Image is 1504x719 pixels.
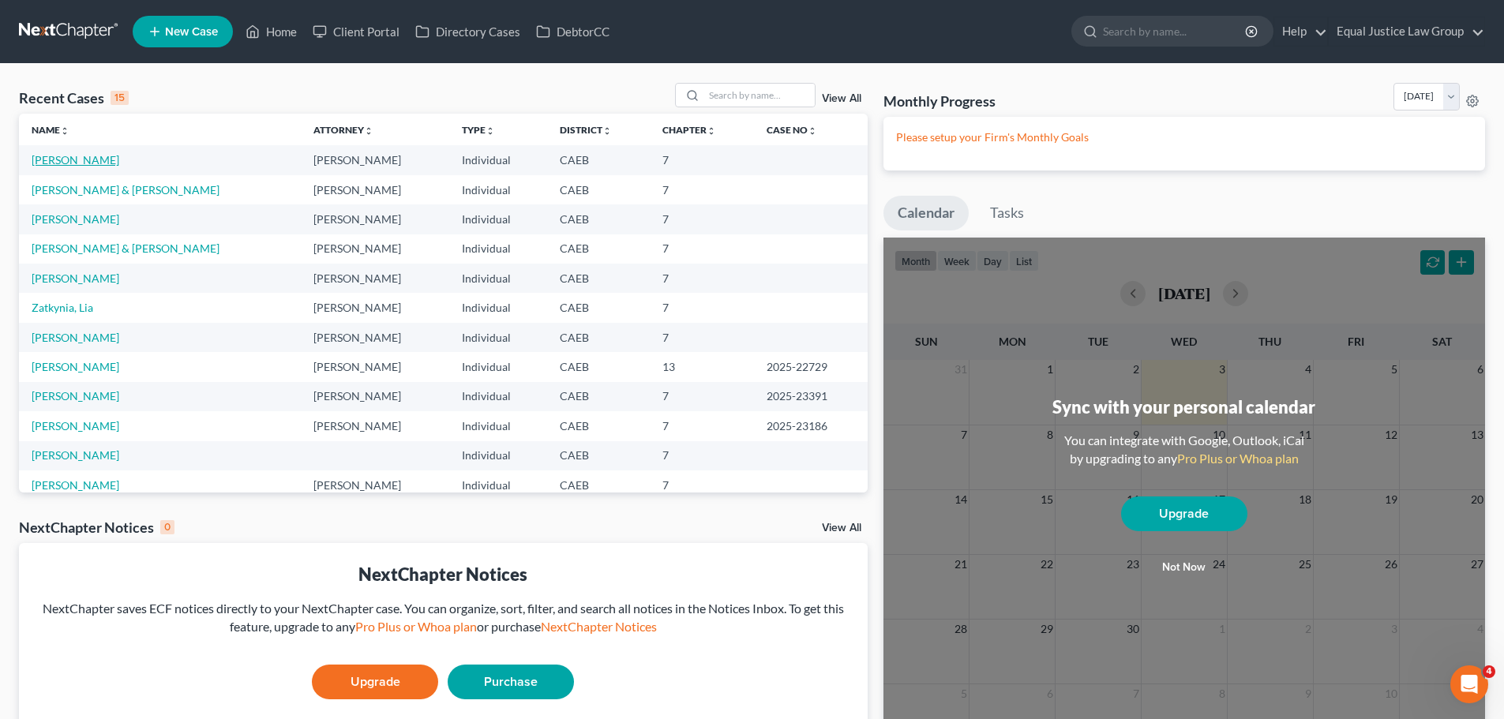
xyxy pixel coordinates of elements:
td: Individual [449,204,547,234]
td: [PERSON_NAME] [301,411,450,440]
td: 7 [650,145,754,174]
a: Calendar [883,196,969,230]
td: CAEB [547,323,649,352]
a: Nameunfold_more [32,124,69,136]
td: Individual [449,352,547,381]
td: [PERSON_NAME] [301,234,450,264]
td: [PERSON_NAME] [301,293,450,322]
td: [PERSON_NAME] [301,264,450,293]
td: CAEB [547,352,649,381]
div: NextChapter Notices [19,518,174,537]
div: 15 [111,91,129,105]
td: CAEB [547,470,649,500]
td: [PERSON_NAME] [301,352,450,381]
i: unfold_more [364,126,373,136]
div: 0 [160,520,174,534]
td: 7 [650,323,754,352]
td: Individual [449,411,547,440]
td: Individual [449,145,547,174]
span: New Case [165,26,218,38]
a: [PERSON_NAME] [32,419,119,433]
a: [PERSON_NAME] [32,360,119,373]
a: Districtunfold_more [560,124,612,136]
a: Help [1274,17,1327,46]
a: View All [822,93,861,104]
td: CAEB [547,204,649,234]
a: Zatkynia, Lia [32,301,93,314]
td: CAEB [547,293,649,322]
i: unfold_more [486,126,495,136]
a: [PERSON_NAME] [32,331,119,344]
div: Sync with your personal calendar [1052,395,1315,419]
i: unfold_more [808,126,817,136]
td: Individual [449,264,547,293]
a: Upgrade [1121,496,1247,531]
td: Individual [449,382,547,411]
a: Attorneyunfold_more [313,124,373,136]
a: Pro Plus or Whoa plan [355,619,477,634]
a: Pro Plus or Whoa plan [1177,451,1299,466]
td: 7 [650,470,754,500]
input: Search by name... [704,84,815,107]
td: 7 [650,293,754,322]
span: 4 [1483,665,1495,678]
i: unfold_more [602,126,612,136]
td: 7 [650,264,754,293]
td: CAEB [547,175,649,204]
a: Upgrade [312,665,438,699]
td: 7 [650,175,754,204]
a: Tasks [976,196,1038,230]
td: 7 [650,234,754,264]
button: Not now [1121,552,1247,583]
td: [PERSON_NAME] [301,323,450,352]
div: NextChapter saves ECF notices directly to your NextChapter case. You can organize, sort, filter, ... [32,600,855,636]
td: CAEB [547,264,649,293]
a: Purchase [448,665,574,699]
td: [PERSON_NAME] [301,470,450,500]
td: [PERSON_NAME] [301,145,450,174]
td: 2025-23391 [754,382,868,411]
td: Individual [449,441,547,470]
div: Recent Cases [19,88,129,107]
a: [PERSON_NAME] [32,271,119,285]
a: Client Portal [305,17,407,46]
i: unfold_more [60,126,69,136]
div: NextChapter Notices [32,562,855,586]
td: 7 [650,411,754,440]
div: You can integrate with Google, Outlook, iCal by upgrading to any [1058,432,1311,468]
td: [PERSON_NAME] [301,175,450,204]
td: 2025-22729 [754,352,868,381]
a: Typeunfold_more [462,124,495,136]
iframe: Intercom live chat [1450,665,1488,703]
a: [PERSON_NAME] [32,212,119,226]
a: Case Nounfold_more [767,124,817,136]
td: [PERSON_NAME] [301,204,450,234]
td: 13 [650,352,754,381]
td: Individual [449,175,547,204]
a: View All [822,522,861,534]
i: unfold_more [707,126,716,136]
td: CAEB [547,441,649,470]
a: Equal Justice Law Group [1329,17,1484,46]
a: Directory Cases [407,17,528,46]
td: Individual [449,470,547,500]
td: CAEB [547,234,649,264]
a: [PERSON_NAME] [32,478,119,492]
a: [PERSON_NAME] [32,389,119,403]
a: DebtorCC [528,17,617,46]
p: Please setup your Firm's Monthly Goals [896,129,1472,145]
a: [PERSON_NAME] [32,153,119,167]
a: NextChapter Notices [541,619,657,634]
td: 7 [650,382,754,411]
td: Individual [449,293,547,322]
h3: Monthly Progress [883,92,996,110]
td: CAEB [547,382,649,411]
td: [PERSON_NAME] [301,382,450,411]
td: 2025-23186 [754,411,868,440]
td: 7 [650,441,754,470]
a: [PERSON_NAME] & [PERSON_NAME] [32,242,219,255]
td: CAEB [547,145,649,174]
td: CAEB [547,411,649,440]
td: Individual [449,234,547,264]
a: Home [238,17,305,46]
